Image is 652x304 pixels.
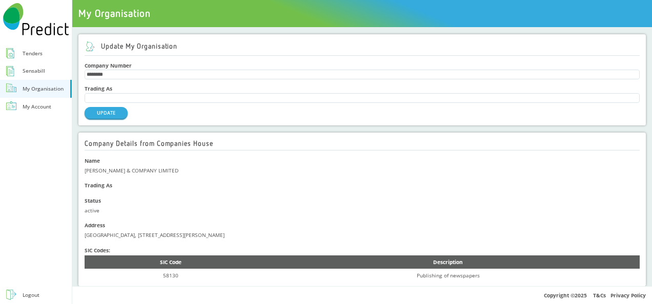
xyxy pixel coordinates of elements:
img: Predict Mobile [3,3,69,35]
div: Copyright © 2025 [72,286,652,304]
div: Trading As [85,181,640,190]
div: Status [85,196,640,206]
h4: Trading As [85,85,640,92]
h2: Update My Organisation [85,41,177,51]
button: UPDATE [85,107,128,119]
div: SIC Code [91,257,250,267]
div: Logout [23,290,39,300]
h2: Company Details from Companies House [85,140,213,147]
td: Publishing of newspapers [257,269,640,282]
h4: Company Number [85,62,640,69]
div: Description [263,257,634,267]
div: Tenders [23,49,43,58]
div: active [85,206,640,215]
a: T&Cs [593,292,606,299]
td: 58130 [85,269,256,282]
div: My Organisation [23,84,64,94]
div: SIC Codes: [85,246,640,255]
div: Address [85,221,640,230]
div: [PERSON_NAME] & COMPANY LIMITED [85,166,640,176]
div: Sensabill [23,66,45,76]
a: Privacy Policy [610,292,646,299]
div: Name [85,156,640,166]
div: My Account [23,102,51,112]
div: [GEOGRAPHIC_DATA], [STREET_ADDRESS][PERSON_NAME] [85,230,640,240]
